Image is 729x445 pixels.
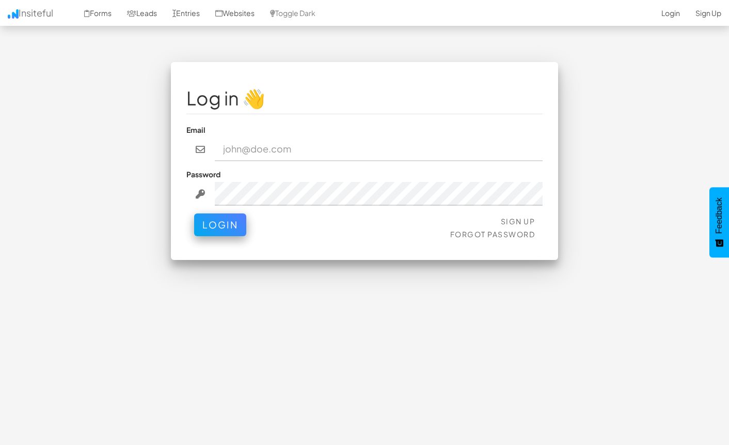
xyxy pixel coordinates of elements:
img: icon.png [8,9,19,19]
label: Password [186,169,220,179]
button: Feedback - Show survey [709,187,729,257]
span: Feedback [715,197,724,234]
label: Email [186,125,205,135]
a: Forgot Password [450,229,535,239]
button: Login [194,213,246,236]
a: Sign Up [501,217,535,226]
h1: Log in 👋 [186,88,543,109]
input: john@doe.com [215,137,543,161]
